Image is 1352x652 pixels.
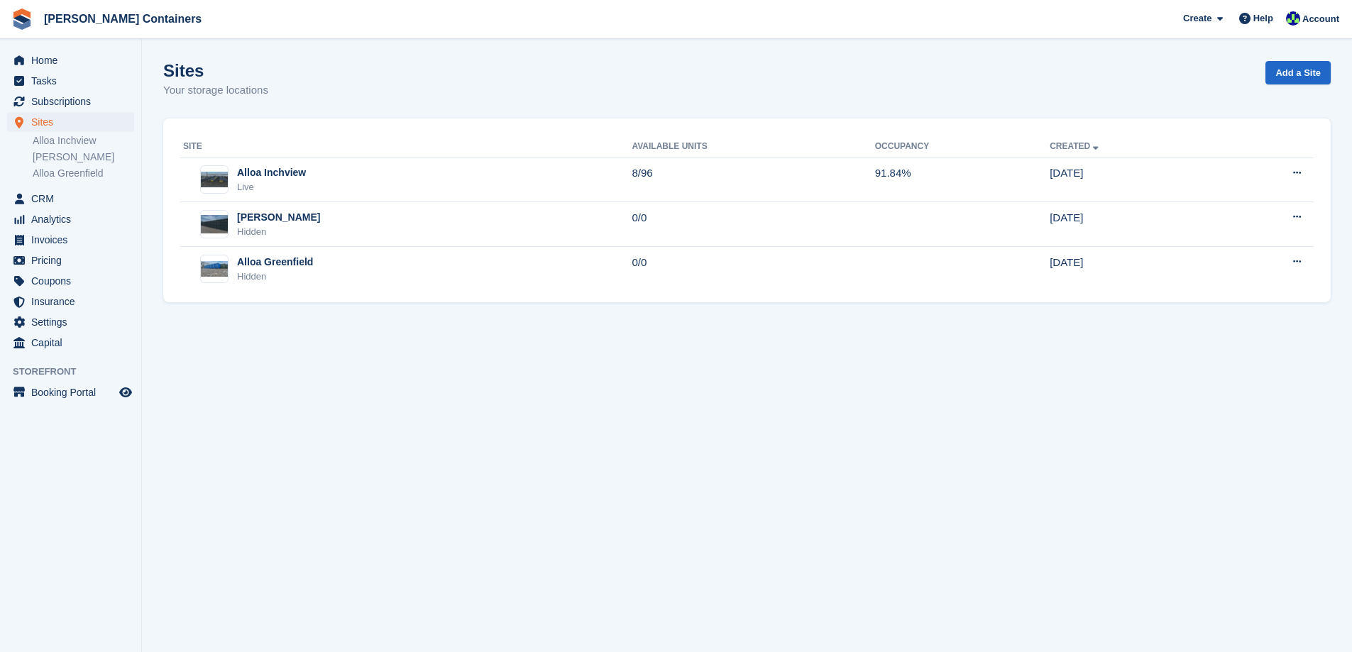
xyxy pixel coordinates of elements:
[7,71,134,91] a: menu
[7,312,134,332] a: menu
[1050,202,1217,247] td: [DATE]
[7,382,134,402] a: menu
[201,215,228,234] img: Image of Alloa Kelliebank site
[163,82,268,99] p: Your storage locations
[632,158,874,202] td: 8/96
[201,172,228,187] img: Image of Alloa Inchview site
[1302,12,1339,26] span: Account
[31,292,116,311] span: Insurance
[875,136,1050,158] th: Occupancy
[31,230,116,250] span: Invoices
[7,112,134,132] a: menu
[13,365,141,379] span: Storefront
[1050,158,1217,202] td: [DATE]
[1265,61,1331,84] a: Add a Site
[31,312,116,332] span: Settings
[31,189,116,209] span: CRM
[31,50,116,70] span: Home
[7,50,134,70] a: menu
[7,209,134,229] a: menu
[33,150,134,164] a: [PERSON_NAME]
[7,333,134,353] a: menu
[1253,11,1273,26] span: Help
[7,230,134,250] a: menu
[201,261,228,277] img: Image of Alloa Greenfield site
[237,165,306,180] div: Alloa Inchview
[237,270,313,284] div: Hidden
[237,210,320,225] div: [PERSON_NAME]
[237,255,313,270] div: Alloa Greenfield
[7,189,134,209] a: menu
[11,9,33,30] img: stora-icon-8386f47178a22dfd0bd8f6a31ec36ba5ce8667c1dd55bd0f319d3a0aa187defe.svg
[31,333,116,353] span: Capital
[632,202,874,247] td: 0/0
[1050,247,1217,291] td: [DATE]
[33,167,134,180] a: Alloa Greenfield
[31,92,116,111] span: Subscriptions
[31,382,116,402] span: Booking Portal
[7,92,134,111] a: menu
[31,71,116,91] span: Tasks
[7,250,134,270] a: menu
[31,250,116,270] span: Pricing
[1050,141,1101,151] a: Created
[237,180,306,194] div: Live
[31,271,116,291] span: Coupons
[237,225,320,239] div: Hidden
[1183,11,1211,26] span: Create
[31,112,116,132] span: Sites
[38,7,207,31] a: [PERSON_NAME] Containers
[7,271,134,291] a: menu
[875,158,1050,202] td: 91.84%
[1286,11,1300,26] img: Audra Whitelaw
[33,134,134,148] a: Alloa Inchview
[117,384,134,401] a: Preview store
[632,247,874,291] td: 0/0
[180,136,632,158] th: Site
[632,136,874,158] th: Available Units
[163,61,268,80] h1: Sites
[7,292,134,311] a: menu
[31,209,116,229] span: Analytics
